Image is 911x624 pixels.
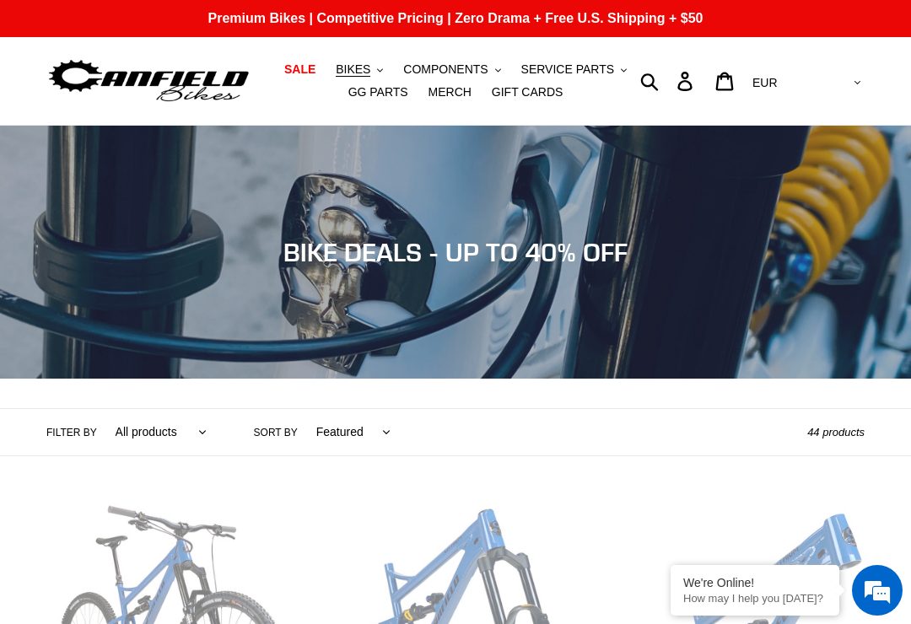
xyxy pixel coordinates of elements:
[348,85,408,100] span: GG PARTS
[46,56,251,107] img: Canfield Bikes
[513,58,635,81] button: SERVICE PARTS
[429,85,472,100] span: MERCH
[283,237,628,267] span: BIKE DEALS - UP TO 40% OFF
[683,576,827,589] div: We're Online!
[420,81,480,104] a: MERCH
[276,58,324,81] a: SALE
[46,425,97,440] label: Filter by
[284,62,315,77] span: SALE
[403,62,488,77] span: COMPONENTS
[683,592,827,605] p: How may I help you today?
[254,425,298,440] label: Sort by
[327,58,391,81] button: BIKES
[807,426,865,438] span: 44 products
[521,62,614,77] span: SERVICE PARTS
[395,58,509,81] button: COMPONENTS
[340,81,417,104] a: GG PARTS
[336,62,370,77] span: BIKES
[492,85,563,100] span: GIFT CARDS
[483,81,572,104] a: GIFT CARDS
